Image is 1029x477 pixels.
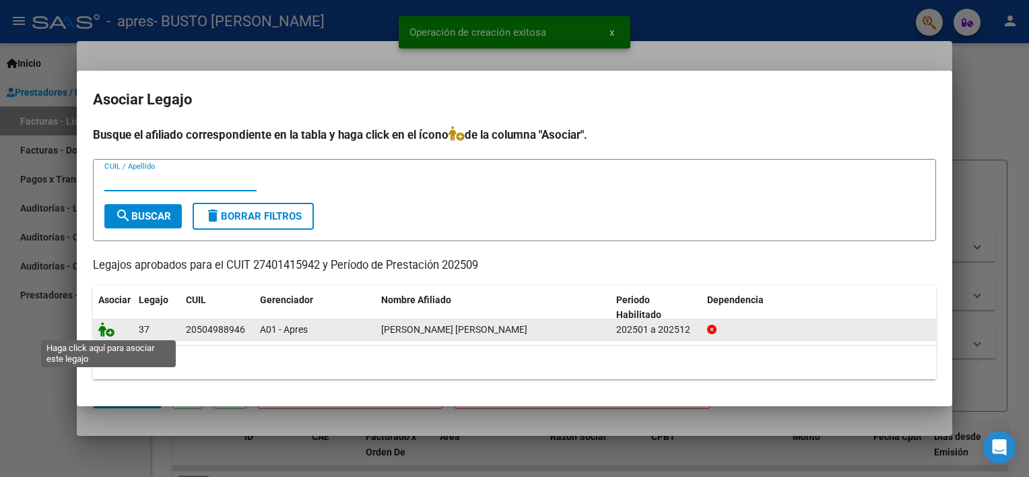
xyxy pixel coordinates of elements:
span: Dependencia [707,294,764,305]
h2: Asociar Legajo [93,87,936,113]
span: A01 - Apres [260,324,308,335]
span: Buscar [115,210,171,222]
mat-icon: delete [205,208,221,224]
span: Gerenciador [260,294,313,305]
mat-icon: search [115,208,131,224]
div: 202501 a 202512 [616,322,696,338]
span: Asociar [98,294,131,305]
div: 20504988946 [186,322,245,338]
div: 1 registros [93,346,936,379]
datatable-header-cell: Legajo [133,286,180,330]
datatable-header-cell: Dependencia [702,286,937,330]
h4: Busque el afiliado correspondiente en la tabla y haga click en el ícono de la columna "Asociar". [93,126,936,144]
span: CUIL [186,294,206,305]
div: Open Intercom Messenger [983,431,1016,464]
p: Legajos aprobados para el CUIT 27401415942 y Período de Prestación 202509 [93,257,936,274]
button: Borrar Filtros [193,203,314,230]
datatable-header-cell: CUIL [180,286,255,330]
datatable-header-cell: Nombre Afiliado [376,286,611,330]
datatable-header-cell: Periodo Habilitado [611,286,702,330]
span: Nombre Afiliado [381,294,451,305]
span: 37 [139,324,150,335]
span: MORELLI TIZIANO BASTIAN [381,324,527,335]
datatable-header-cell: Asociar [93,286,133,330]
button: Buscar [104,204,182,228]
span: Periodo Habilitado [616,294,661,321]
span: Legajo [139,294,168,305]
span: Borrar Filtros [205,210,302,222]
datatable-header-cell: Gerenciador [255,286,376,330]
